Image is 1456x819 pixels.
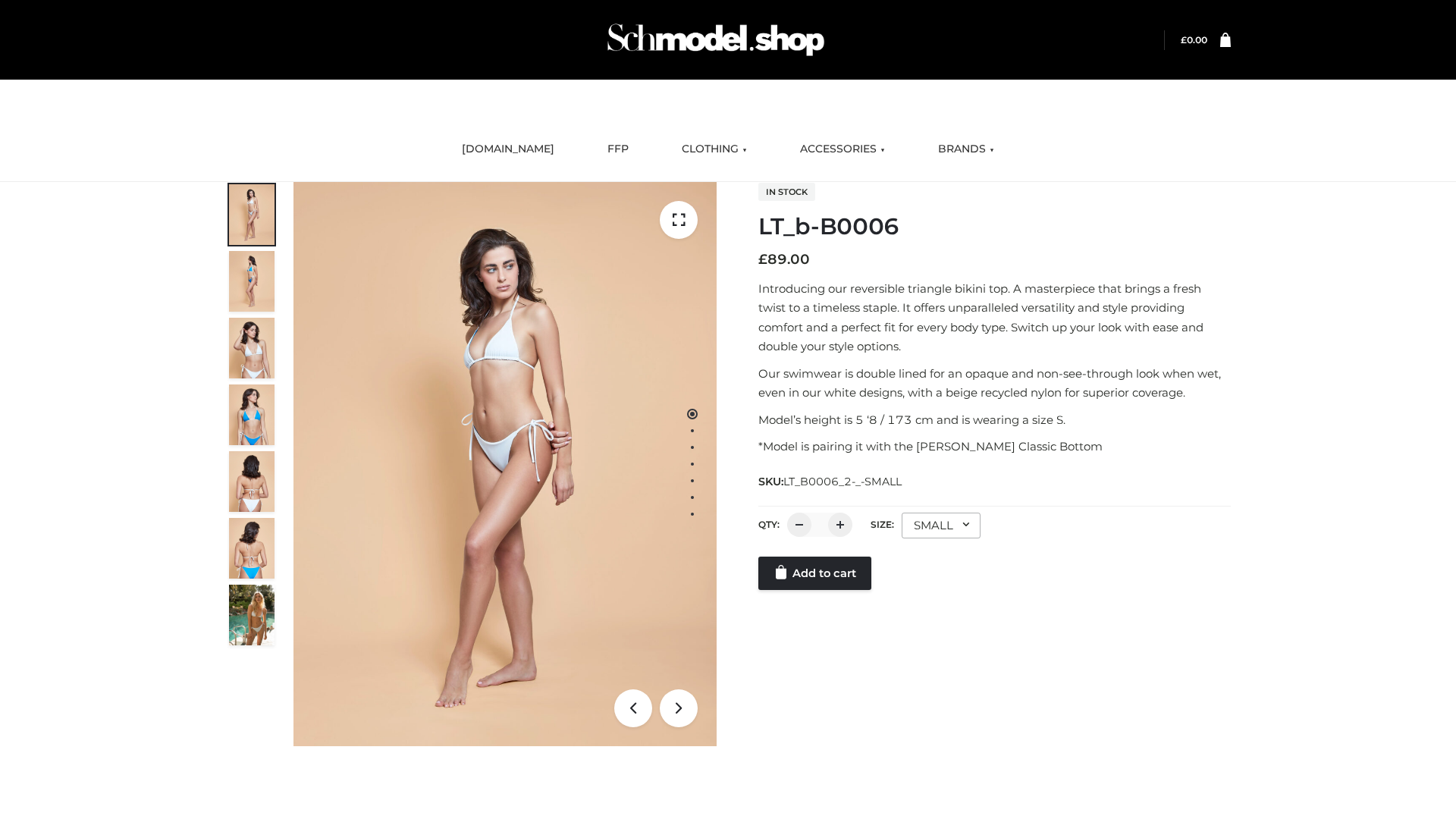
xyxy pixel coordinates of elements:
a: £0.00 [1181,34,1207,45]
a: BRANDS [927,133,1006,166]
a: Add to cart [758,557,871,590]
p: *Model is pairing it with the [PERSON_NAME] Classic Bottom [758,437,1231,457]
img: ArielClassicBikiniTop_CloudNine_AzureSky_OW114ECO_1 [293,182,717,746]
img: Arieltop_CloudNine_AzureSky2.jpg [229,585,275,645]
img: Schmodel Admin 964 [602,10,830,70]
img: ArielClassicBikiniTop_CloudNine_AzureSky_OW114ECO_2-scaled.jpg [229,251,275,312]
span: £ [1181,34,1187,45]
p: Model’s height is 5 ‘8 / 173 cm and is wearing a size S. [758,410,1231,430]
img: ArielClassicBikiniTop_CloudNine_AzureSky_OW114ECO_1-scaled.jpg [229,184,275,245]
a: CLOTHING [670,133,758,166]
span: LT_B0006_2-_-SMALL [783,475,902,488]
span: £ [758,251,767,268]
label: QTY: [758,519,780,530]
span: SKU: [758,472,903,491]
div: SMALL [902,513,981,538]
p: Introducing our reversible triangle bikini top. A masterpiece that brings a fresh twist to a time... [758,279,1231,356]
a: FFP [596,133,640,166]
img: ArielClassicBikiniTop_CloudNine_AzureSky_OW114ECO_4-scaled.jpg [229,384,275,445]
h1: LT_b-B0006 [758,213,1231,240]
bdi: 0.00 [1181,34,1207,45]
img: ArielClassicBikiniTop_CloudNine_AzureSky_OW114ECO_3-scaled.jpg [229,318,275,378]
a: ACCESSORIES [789,133,896,166]
img: ArielClassicBikiniTop_CloudNine_AzureSky_OW114ECO_7-scaled.jpg [229,451,275,512]
span: In stock [758,183,815,201]
label: Size: [871,519,894,530]
img: ArielClassicBikiniTop_CloudNine_AzureSky_OW114ECO_8-scaled.jpg [229,518,275,579]
bdi: 89.00 [758,251,810,268]
a: [DOMAIN_NAME] [450,133,566,166]
p: Our swimwear is double lined for an opaque and non-see-through look when wet, even in our white d... [758,364,1231,403]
